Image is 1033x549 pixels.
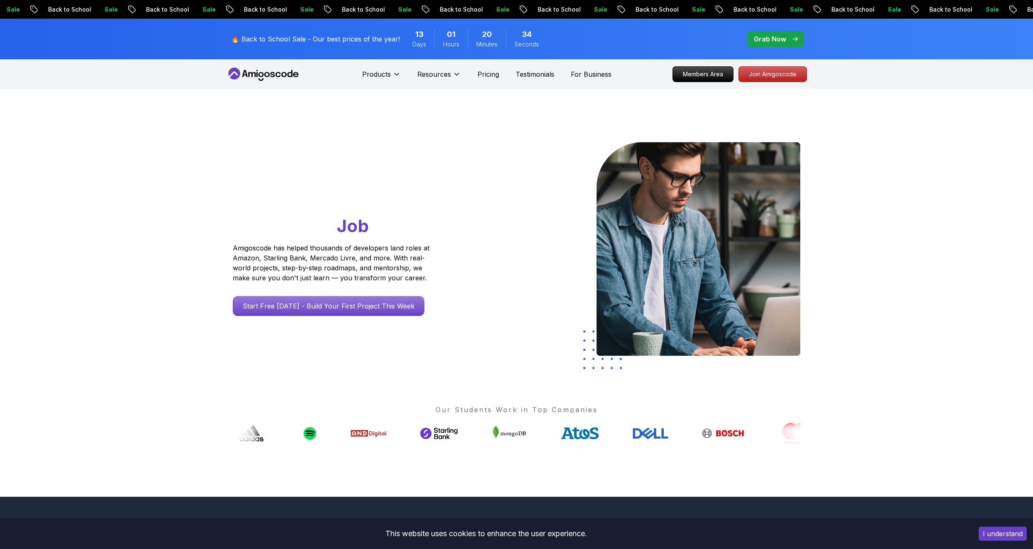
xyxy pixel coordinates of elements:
[186,5,213,14] p: Sale
[913,5,970,14] p: Back to School
[415,29,424,40] span: 13 Days
[32,5,88,14] p: Back to School
[382,5,409,14] p: Sale
[522,29,532,40] span: 34 Seconds
[514,40,539,49] span: Seconds
[480,5,507,14] p: Sale
[815,5,872,14] p: Back to School
[516,69,554,79] a: Testimonials
[672,66,733,82] a: Members Area
[233,405,800,415] p: Our Students Work in Top Companies
[337,215,369,236] span: Job
[233,296,424,316] a: Start Free [DATE] - Build Your First Project This Week
[970,5,996,14] p: Sale
[673,67,733,82] p: Members Area
[476,40,497,49] span: Minutes
[482,29,492,40] span: 20 Minutes
[130,5,186,14] p: Back to School
[571,69,612,79] a: For Business
[424,5,480,14] p: Back to School
[676,5,702,14] p: Sale
[739,67,806,82] p: Join Amigoscode
[231,34,400,44] p: 🔥 Back to School Sale - Our best prices of the year!
[362,69,391,79] p: Products
[979,527,1027,541] button: Accept cookies
[228,5,284,14] p: Back to School
[233,142,461,238] h1: Go From Learning to Hired: Master Java, Spring Boot & Cloud Skills That Get You the
[578,5,604,14] p: Sale
[233,243,432,283] p: Amigoscode has helped thousands of developers land roles at Amazon, Starling Bank, Mercado Livre,...
[738,66,807,82] a: Join Amigoscode
[872,5,898,14] p: Sale
[412,40,426,49] span: Days
[6,525,966,543] div: This website uses cookies to enhance the user experience.
[447,29,456,40] span: 1 Hours
[717,5,774,14] p: Back to School
[417,69,451,79] p: Resources
[326,5,382,14] p: Back to School
[521,5,578,14] p: Back to School
[754,34,786,44] p: Grab Now
[88,5,115,14] p: Sale
[597,142,800,356] img: hero
[284,5,311,14] p: Sale
[774,5,800,14] p: Sale
[417,69,461,86] button: Resources
[478,69,499,79] a: Pricing
[619,5,676,14] p: Back to School
[362,69,401,86] button: Products
[443,40,459,49] span: Hours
